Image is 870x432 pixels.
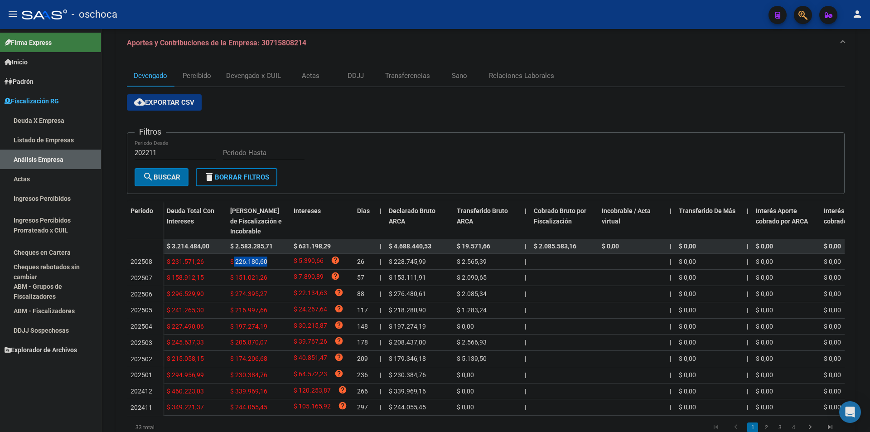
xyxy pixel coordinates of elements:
[196,168,277,186] button: Borrar Filtros
[294,353,327,365] span: $ 40.851,47
[670,355,671,362] span: |
[334,288,343,297] i: help
[167,306,204,314] span: $ 241.265,30
[598,201,666,241] datatable-header-cell: Incobrable / Acta virtual
[230,371,267,379] span: $ 230.384,76
[5,345,77,355] span: Explorador de Archivos
[380,243,382,250] span: |
[756,274,773,281] span: $ 0,00
[72,5,117,24] span: - oschoca
[143,173,180,181] span: Buscar
[348,71,364,81] div: DDJJ
[294,288,327,300] span: $ 22.134,63
[357,207,370,214] span: Dias
[130,207,153,214] span: Período
[602,243,619,250] span: $ 0,00
[756,243,773,250] span: $ 0,00
[127,201,163,239] datatable-header-cell: Período
[5,38,52,48] span: Firma Express
[747,274,748,281] span: |
[824,306,841,314] span: $ 0,00
[457,306,487,314] span: $ 1.283,24
[457,355,487,362] span: $ 5.139,50
[675,201,743,241] datatable-header-cell: Transferido De Más
[130,306,152,314] span: 202505
[134,98,194,107] span: Exportar CSV
[679,388,696,395] span: $ 0,00
[116,29,855,58] mat-expansion-panel-header: Aportes y Contribuciones de la Empresa: 30715808214
[679,258,696,265] span: $ 0,00
[756,388,773,395] span: $ 0,00
[127,39,306,47] span: Aportes y Contribuciones de la Empresa: 30715808214
[679,306,696,314] span: $ 0,00
[353,201,376,241] datatable-header-cell: Dias
[338,401,347,410] i: help
[756,403,773,411] span: $ 0,00
[824,355,841,362] span: $ 0,00
[489,71,554,81] div: Relaciones Laborales
[743,201,752,241] datatable-header-cell: |
[294,256,324,268] span: $ 5.390,66
[670,403,671,411] span: |
[294,336,327,349] span: $ 39.767,26
[457,388,474,395] span: $ 0,00
[824,339,841,346] span: $ 0,00
[302,71,319,81] div: Actas
[334,320,343,330] i: help
[756,258,773,265] span: $ 0,00
[756,323,773,330] span: $ 0,00
[525,388,526,395] span: |
[389,403,426,411] span: $ 244.055,45
[230,243,273,250] span: $ 2.583.285,71
[380,306,381,314] span: |
[389,388,426,395] span: $ 339.969,16
[457,323,474,330] span: $ 0,00
[134,71,167,81] div: Devengado
[5,96,59,106] span: Fiscalización RG
[756,207,808,225] span: Interés Aporte cobrado por ARCA
[670,274,671,281] span: |
[679,403,696,411] span: $ 0,00
[389,258,426,265] span: $ 228.745,99
[143,171,154,182] mat-icon: search
[230,403,267,411] span: $ 244.055,45
[679,371,696,379] span: $ 0,00
[756,355,773,362] span: $ 0,00
[679,355,696,362] span: $ 0,00
[670,339,671,346] span: |
[521,201,530,241] datatable-header-cell: |
[457,243,490,250] span: $ 19.571,66
[230,323,267,330] span: $ 197.274,19
[135,126,166,138] h3: Filtros
[452,71,467,81] div: Sano
[747,339,748,346] span: |
[679,243,696,250] span: $ 0,00
[230,290,267,297] span: $ 274.395,27
[130,388,152,395] span: 202412
[357,323,368,330] span: 148
[756,371,773,379] span: $ 0,00
[134,97,145,107] mat-icon: cloud_download
[824,371,841,379] span: $ 0,00
[163,201,227,241] datatable-header-cell: Deuda Total Con Intereses
[167,355,204,362] span: $ 215.058,15
[167,339,204,346] span: $ 245.637,33
[130,404,152,411] span: 202411
[130,339,152,346] span: 202503
[380,388,381,395] span: |
[5,77,34,87] span: Padrón
[130,274,152,282] span: 202507
[130,371,152,379] span: 202501
[525,306,526,314] span: |
[824,290,841,297] span: $ 0,00
[679,290,696,297] span: $ 0,00
[5,57,28,67] span: Inicio
[130,323,152,330] span: 202504
[679,274,696,281] span: $ 0,00
[294,401,331,413] span: $ 105.165,92
[747,355,748,362] span: |
[357,388,368,395] span: 266
[525,339,526,346] span: |
[747,290,748,297] span: |
[380,355,381,362] span: |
